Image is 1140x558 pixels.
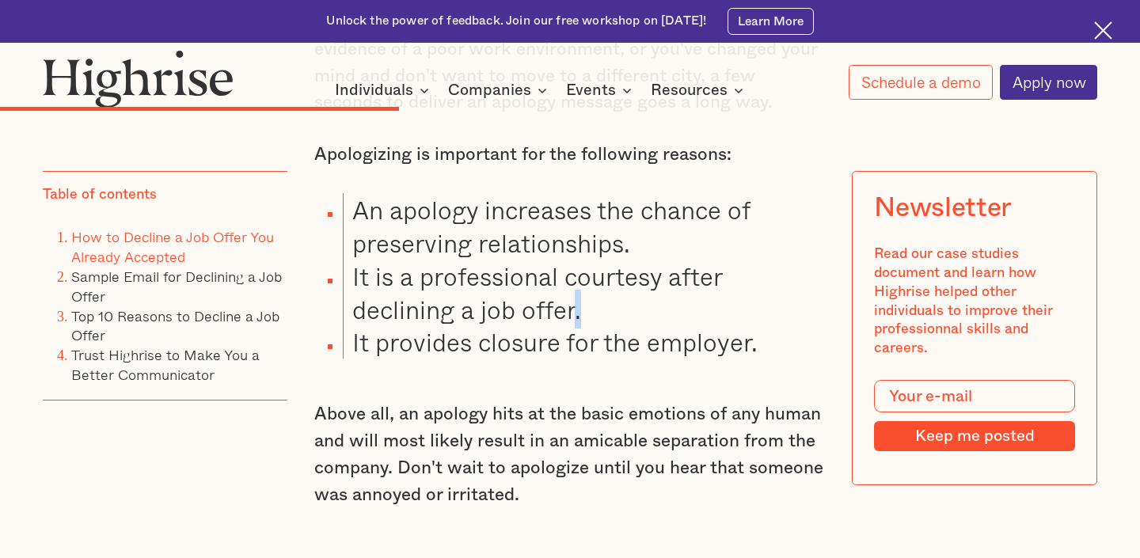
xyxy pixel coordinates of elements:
[343,325,826,359] li: It provides closure for the employer.
[728,8,813,36] a: Learn More
[448,81,552,100] div: Companies
[875,381,1075,452] form: Modal Form
[1000,65,1097,100] a: Apply now
[314,401,826,508] p: Above all, an apology hits at the basic emotions of any human and will most likely result in an a...
[343,260,826,326] li: It is a professional courtesy after declining a job offer.
[566,81,636,100] div: Events
[343,193,826,260] li: An apology increases the chance of preserving relationships.
[875,193,1013,224] div: Newsletter
[314,142,826,169] p: Apologizing is important for the following reasons:
[566,81,616,100] div: Events
[335,81,413,100] div: Individuals
[71,226,274,268] a: How to Decline a Job Offer You Already Accepted
[849,65,992,100] a: Schedule a demo
[335,81,434,100] div: Individuals
[651,81,728,100] div: Resources
[71,265,282,307] a: Sample Email for Declining a Job Offer
[71,344,260,386] a: Trust Highrise to Make You a Better Communicator
[326,13,706,29] div: Unlock the power of feedback. Join our free workshop on [DATE]!
[1094,21,1112,40] img: Cross icon
[71,305,279,347] a: Top 10 Reasons to Decline a Job Offer
[43,50,234,108] img: Highrise logo
[875,422,1075,452] input: Keep me posted
[448,81,531,100] div: Companies
[875,381,1075,413] input: Your e-mail
[651,81,748,100] div: Resources
[875,245,1075,359] div: Read our case studies document and learn how Highrise helped other individuals to improve their p...
[43,186,157,205] div: Table of contents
